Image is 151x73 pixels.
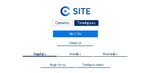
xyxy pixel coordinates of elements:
a: Mijn C-Site [53,31,98,37]
span: Dagelijks [34,53,46,56]
span: Maandelijks [103,53,118,56]
span: Wekelijks [69,53,81,56]
div: Timelapses [74,20,99,27]
div: Camera's [52,20,73,27]
img: C-SITE Logo [61,6,91,16]
a: C-SITE Logo [19,6,132,19]
span: Begin tot nu [50,63,66,67]
span: Timelapse maken [82,63,104,67]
